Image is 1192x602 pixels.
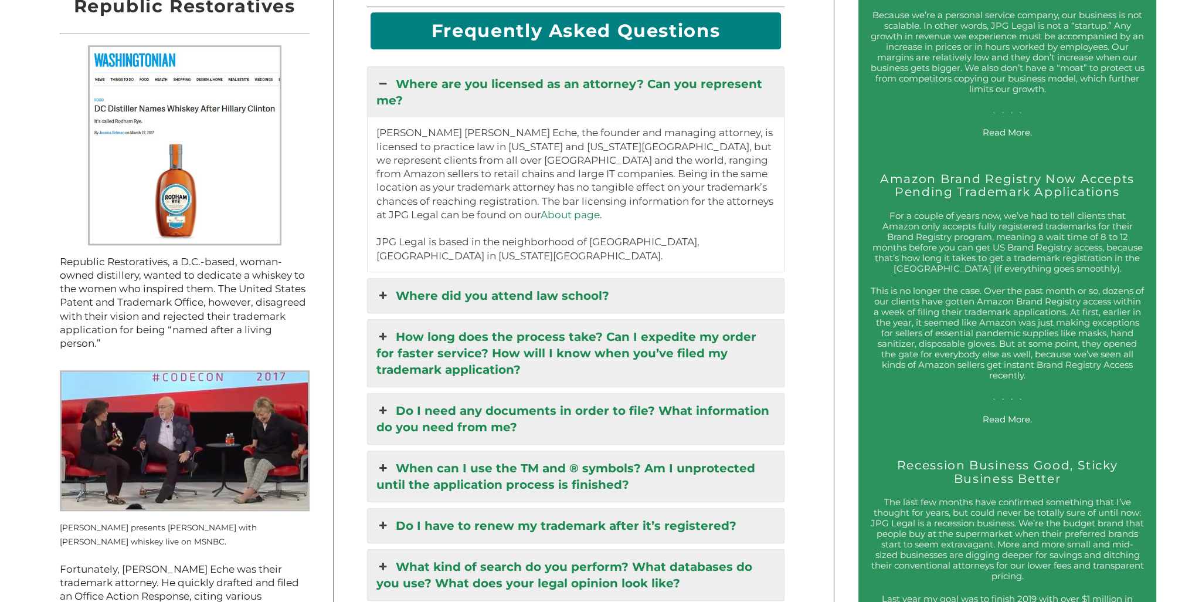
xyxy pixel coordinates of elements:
[368,279,784,313] a: Where did you attend law school?
[368,550,784,600] a: What kind of search do you perform? What databases do you use? What does your legal opinion look ...
[870,497,1145,581] p: The last few months have confirmed something that I’ve thought for years, but could never be tota...
[983,414,1032,425] a: Read More.
[368,117,784,272] div: Where are you licensed as an attorney? Can you represent me?
[880,171,1135,199] a: Amazon Brand Registry Now Accepts Pending Trademark Applications
[368,394,784,444] a: Do I need any documents in order to file? What information do you need from me?
[368,451,784,502] a: When can I use the TM and ® symbols? Am I unprotected until the application process is finished?
[897,458,1118,485] a: Recession Business Good, Sticky Business Better
[983,127,1032,138] a: Read More.
[60,370,310,511] img: Kara Swisher presents Hillary Clinton with Rodham Rye live on MSNBC.
[870,10,1145,116] p: Because we’re a personal service company, our business is not scalable. In other words, JPG Legal...
[541,209,600,221] a: About page
[368,320,784,387] a: How long does the process take? Can I expedite my order for faster service? How will I know when ...
[371,12,780,49] h2: Frequently Asked Questions
[368,67,784,117] a: Where are you licensed as an attorney? Can you represent me?
[60,255,310,351] p: Republic Restoratives, a D.C.-based, woman-owned distillery, wanted to dedicate a whiskey to the ...
[376,126,775,263] p: [PERSON_NAME] [PERSON_NAME] Eche, the founder and managing attorney, is licensed to practice law ...
[88,45,281,246] img: Rodham Rye People Screenshot
[60,523,257,546] small: [PERSON_NAME] presents [PERSON_NAME] with [PERSON_NAME] whiskey live on MSNBC.
[870,286,1145,402] p: This is no longer the case. Over the past month or so, dozens of our clients have gotten Amazon B...
[870,211,1145,274] p: For a couple of years now, we’ve had to tell clients that Amazon only accepts fully registered tr...
[368,509,784,543] a: Do I have to renew my trademark after it’s registered?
